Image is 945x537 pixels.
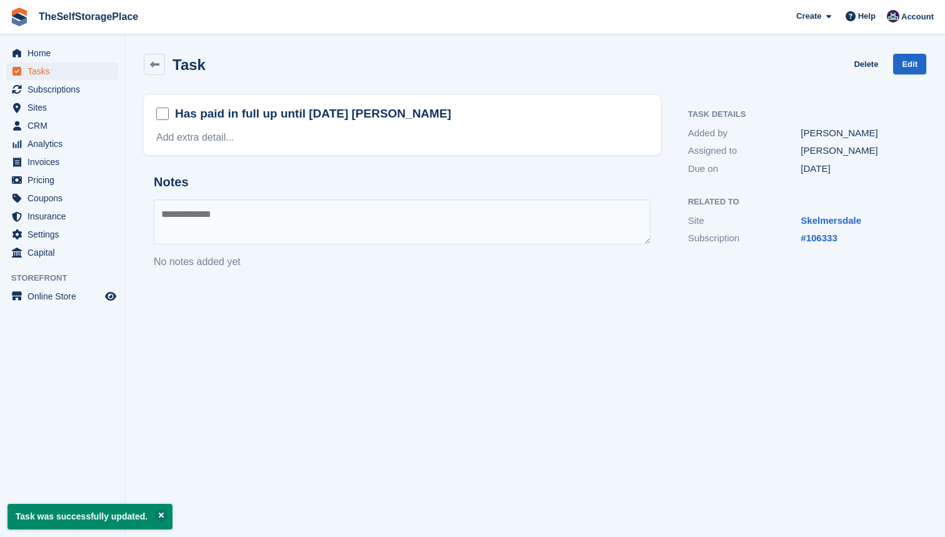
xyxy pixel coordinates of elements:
span: Create [796,10,821,23]
a: Edit [893,54,926,74]
a: menu [6,171,118,189]
a: menu [6,288,118,305]
div: Site [688,214,801,228]
a: menu [6,44,118,62]
span: Help [858,10,876,23]
div: Subscription [688,231,801,246]
img: stora-icon-8386f47178a22dfd0bd8f6a31ec36ba5ce8667c1dd55bd0f319d3a0aa187defe.svg [10,8,29,26]
a: menu [6,189,118,207]
span: Sites [27,99,102,116]
a: menu [6,226,118,243]
span: Settings [27,226,102,243]
span: CRM [27,117,102,134]
div: [PERSON_NAME] [801,144,914,158]
a: Add extra detail... [156,132,234,143]
span: No notes added yet [154,256,241,267]
a: menu [6,153,118,171]
span: Home [27,44,102,62]
a: Delete [854,54,878,74]
h2: Task [172,56,206,73]
a: Preview store [103,289,118,304]
span: Invoices [27,153,102,171]
div: [DATE] [801,162,914,176]
span: Analytics [27,135,102,153]
a: menu [6,135,118,153]
span: Coupons [27,189,102,207]
div: Assigned to [688,144,801,158]
span: Subscriptions [27,81,102,98]
span: Storefront [11,272,124,284]
a: TheSelfStoragePlace [34,6,143,27]
span: Online Store [27,288,102,305]
a: menu [6,208,118,225]
a: menu [6,81,118,98]
a: menu [6,99,118,116]
a: menu [6,117,118,134]
span: Capital [27,244,102,261]
div: Added by [688,126,801,141]
span: Pricing [27,171,102,189]
a: Skelmersdale [801,215,861,226]
span: Account [901,11,934,23]
span: Insurance [27,208,102,225]
h2: Has paid in full up until [DATE] [PERSON_NAME] [175,106,451,122]
h2: Related to [688,198,914,207]
div: [PERSON_NAME] [801,126,914,141]
h2: Task Details [688,110,914,119]
span: Tasks [27,63,102,80]
div: Due on [688,162,801,176]
p: Task was successfully updated. [7,504,172,529]
a: menu [6,244,118,261]
img: Sam [887,10,899,23]
a: #106333 [801,233,837,243]
a: menu [6,63,118,80]
h2: Notes [154,175,651,189]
